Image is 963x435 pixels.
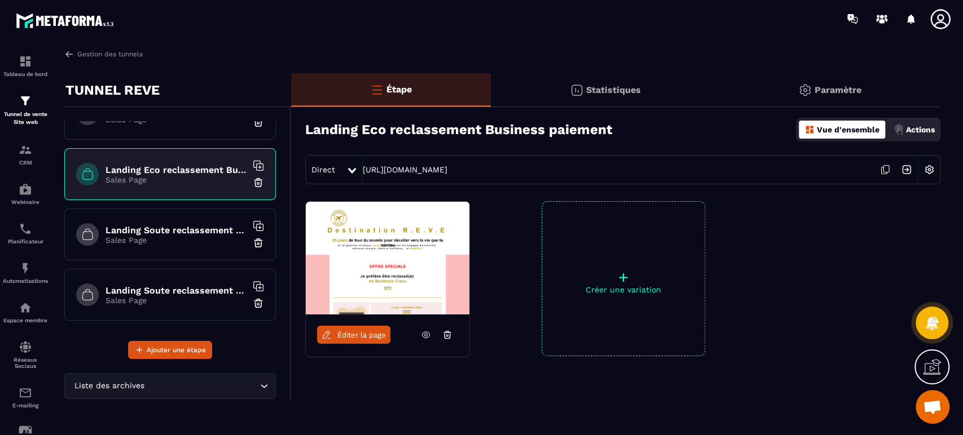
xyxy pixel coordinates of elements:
button: Ajouter une étape [128,341,212,359]
h6: Landing Eco reclassement Business paiement [105,165,247,175]
p: + [542,269,705,285]
img: automations [19,301,32,314]
p: Planificateur [3,238,48,245]
a: automationsautomationsWebinaire [3,174,48,214]
a: automationsautomationsEspace membre [3,292,48,332]
p: Webinaire [3,199,48,205]
p: Automatisations [3,278,48,284]
img: image [306,202,469,314]
p: Tableau de bord [3,71,48,77]
img: arrow [64,49,74,59]
p: Réseaux Sociaux [3,357,48,369]
img: actions.d6e523a2.png [894,125,904,135]
img: setting-gr.5f69749f.svg [798,83,812,97]
div: Ouvrir le chat [916,390,949,424]
h6: Landing Soute reclassement Business paiement [105,285,247,296]
p: Paramètre [815,85,861,95]
p: Sales Page [105,236,247,245]
img: automations [19,183,32,196]
input: Search for option [147,380,257,392]
img: scheduler [19,222,32,236]
img: trash [253,117,264,128]
a: Gestion des tunnels [64,49,143,59]
p: Espace membre [3,317,48,323]
p: Créer une variation [542,285,705,294]
a: emailemailE-mailing [3,378,48,417]
a: formationformationCRM [3,135,48,174]
img: social-network [19,340,32,354]
img: formation [19,94,32,108]
p: Sales Page [105,175,247,184]
a: [URL][DOMAIN_NAME] [363,165,447,174]
img: trash [253,177,264,188]
p: Sales Page [105,296,247,305]
p: TUNNEL REVE [65,79,160,101]
a: formationformationTableau de bord [3,46,48,86]
p: Actions [906,125,935,134]
img: trash [253,298,264,309]
span: Éditer la page [337,331,386,339]
img: arrow-next.bcc2205e.svg [896,159,917,180]
a: Éditer la page [317,326,390,344]
a: automationsautomationsAutomatisations [3,253,48,292]
h6: Landing Soute reclassement Eco paiement [105,225,247,236]
img: formation [19,55,32,68]
img: automations [19,261,32,275]
p: Vue d'ensemble [817,125,880,134]
img: email [19,386,32,400]
span: Liste des archives [72,380,147,392]
h3: Landing Eco reclassement Business paiement [305,122,612,137]
div: Search for option [64,373,276,399]
a: social-networksocial-networkRéseaux Sociaux [3,332,48,378]
a: formationformationTunnel de vente Site web [3,86,48,135]
p: CRM [3,159,48,166]
p: Tunnel de vente Site web [3,110,48,126]
img: stats.20deebd0.svg [570,83,583,97]
img: dashboard-orange.40269519.svg [804,125,815,135]
img: formation [19,143,32,157]
a: schedulerschedulerPlanificateur [3,214,48,253]
img: trash [253,237,264,248]
p: Statistiques [586,85,641,95]
p: E-mailing [3,402,48,409]
img: logo [16,10,117,31]
img: setting-w.858f3a88.svg [918,159,940,180]
span: Ajouter une étape [147,344,206,356]
img: bars-o.4a397970.svg [370,83,384,96]
p: Étape [386,84,412,95]
p: Sales Page [105,115,247,124]
span: Direct [311,165,335,174]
